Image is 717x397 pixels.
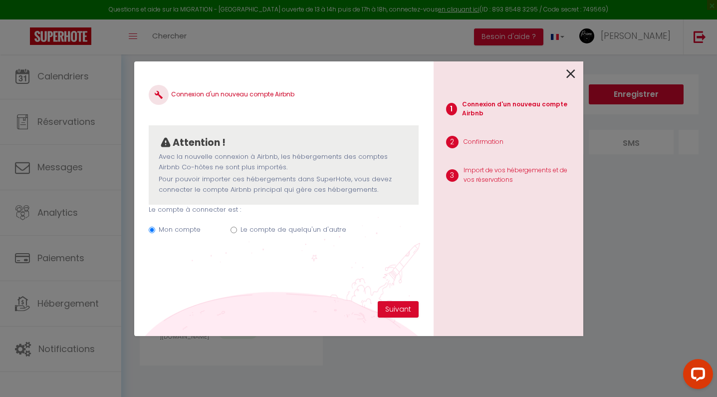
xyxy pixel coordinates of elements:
label: Mon compte [159,225,201,235]
p: Import de vos hébergements et de vos réservations [464,166,575,185]
p: Le compte à connecter est : [149,205,418,215]
p: Confirmation [464,137,503,147]
span: 1 [446,103,457,115]
span: 3 [446,169,459,182]
button: Suivant [378,301,419,318]
h4: Connexion d'un nouveau compte Airbnb [149,85,418,105]
p: Connexion d'un nouveau compte Airbnb [462,100,575,119]
p: Pour pouvoir importer ces hébergements dans SuperHote, vous devez connecter le compte Airbnb prin... [159,174,408,195]
p: Avec la nouvelle connexion à Airbnb, les hébergements des comptes Airbnb Co-hôtes ne sont plus im... [159,152,408,172]
p: Attention ! [173,135,226,150]
span: 2 [446,136,459,148]
iframe: LiveChat chat widget [675,355,717,397]
label: Le compte de quelqu'un d'autre [240,225,346,235]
